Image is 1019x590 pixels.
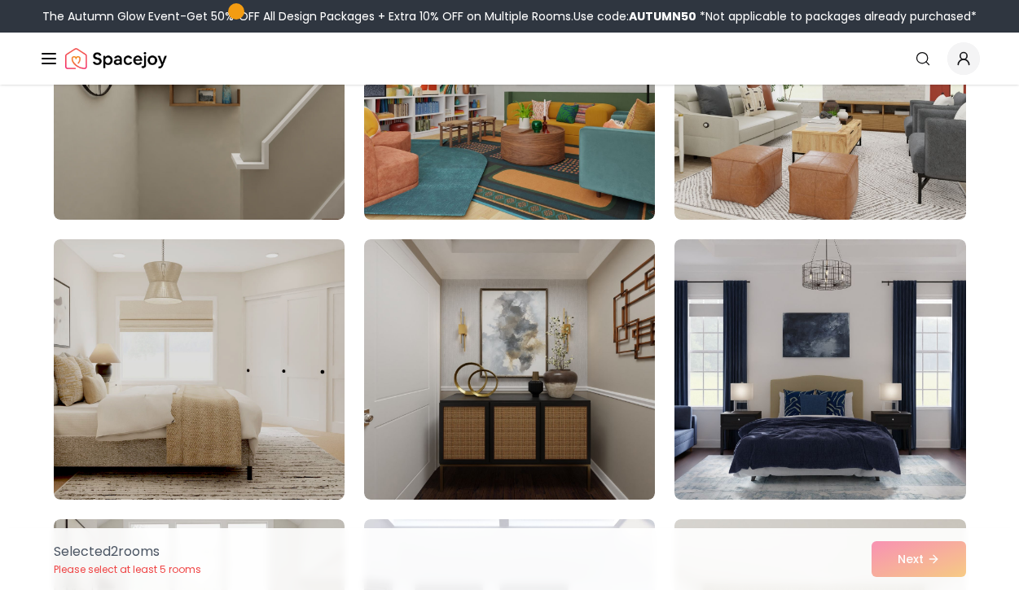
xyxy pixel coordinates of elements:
[629,8,696,24] b: AUTUMN50
[65,42,167,75] img: Spacejoy Logo
[573,8,696,24] span: Use code:
[42,8,977,24] div: The Autumn Glow Event-Get 50% OFF All Design Packages + Extra 10% OFF on Multiple Rooms.
[65,42,167,75] a: Spacejoy
[674,239,965,500] img: Room room-45
[54,563,201,576] p: Please select at least 5 rooms
[696,8,977,24] span: *Not applicable to packages already purchased*
[54,542,201,562] p: Selected 2 room s
[364,239,655,500] img: Room room-44
[39,33,980,85] nav: Global
[54,239,345,500] img: Room room-43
